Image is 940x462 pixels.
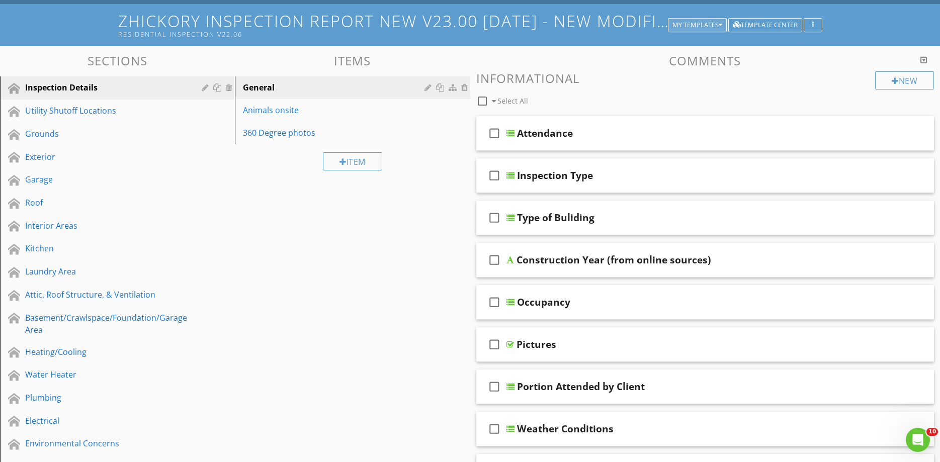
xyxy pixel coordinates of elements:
i: check_box_outline_blank [486,290,502,314]
div: Template Center [733,22,798,29]
div: Portion Attended by Client [517,381,645,393]
div: My Templates [672,22,722,29]
i: check_box_outline_blank [486,206,502,230]
div: Grounds [25,128,187,140]
div: Water Heater [25,368,187,381]
div: Garage [25,173,187,186]
i: check_box_outline_blank [486,375,502,399]
div: Heating/Cooling [25,346,187,358]
div: Laundry Area [25,265,187,278]
div: Roof [25,197,187,209]
div: Exterior [25,151,187,163]
div: Interior Areas [25,220,187,232]
div: Basement/Crawlspace/Foundation/Garage Area [25,312,187,336]
h3: Informational [476,71,934,85]
div: Construction Year (from online sources) [517,254,711,266]
button: Template Center [728,18,802,32]
div: Electrical [25,415,187,427]
div: Occupancy [517,296,570,308]
div: Environmental Concerns [25,437,187,449]
i: check_box_outline_blank [486,121,502,145]
button: My Templates [668,18,727,32]
div: Weather Conditions [517,423,614,435]
div: New [875,71,934,89]
div: General [243,81,427,94]
h3: Comments [476,54,934,67]
div: Attendance [517,127,573,139]
div: Inspection Type [517,169,593,181]
span: 10 [926,428,938,436]
div: Utility Shutoff Locations [25,105,187,117]
i: check_box_outline_blank [486,417,502,441]
div: Kitchen [25,242,187,254]
div: Item [323,152,382,170]
div: Type of Buliding [517,212,594,224]
div: Residential Inspection V22.06 [118,30,671,38]
i: check_box_outline_blank [486,332,502,356]
i: check_box_outline_blank [486,163,502,188]
div: Plumbing [25,392,187,404]
a: Template Center [728,20,802,29]
div: Inspection Details [25,81,187,94]
h3: Items [235,54,470,67]
div: Attic, Roof Structure, & Ventilation [25,289,187,301]
iframe: Intercom live chat [906,428,930,452]
i: check_box_outline_blank [486,248,502,272]
div: 360 Degree photos [243,127,427,139]
div: Pictures [517,338,556,350]
span: Select All [497,96,528,106]
div: Animals onsite [243,104,427,116]
h1: zHickory Inspection Report NEW V23.00 [DATE] - NEW MODIFIED TO BE DELETED [118,12,822,38]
